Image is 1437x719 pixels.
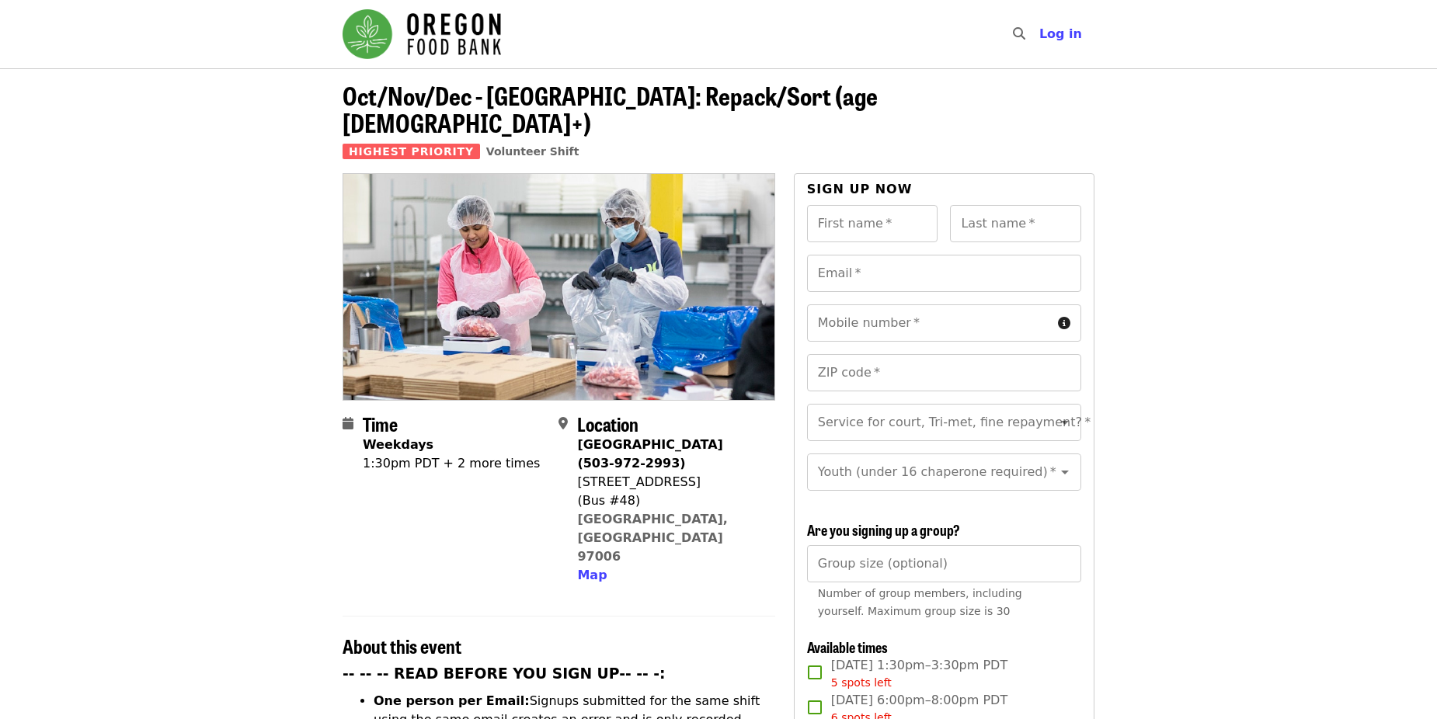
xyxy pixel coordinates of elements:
strong: [GEOGRAPHIC_DATA] (503-972-2993) [577,437,722,471]
input: First name [807,205,938,242]
input: Mobile number [807,304,1052,342]
button: Map [577,566,607,585]
input: ZIP code [807,354,1081,391]
button: Open [1054,461,1076,483]
span: Location [577,410,638,437]
input: [object Object] [807,545,1081,582]
strong: Weekdays [363,437,433,452]
i: calendar icon [343,416,353,431]
input: Email [807,255,1081,292]
i: search icon [1013,26,1025,41]
div: (Bus #48) [577,491,762,510]
strong: -- -- -- READ BEFORE YOU SIGN UP-- -- -: [343,665,666,682]
i: map-marker-alt icon [558,416,568,431]
i: circle-info icon [1058,316,1070,331]
img: Oregon Food Bank - Home [343,9,501,59]
div: [STREET_ADDRESS] [577,473,762,491]
button: Log in [1027,19,1094,50]
a: [GEOGRAPHIC_DATA], [GEOGRAPHIC_DATA] 97006 [577,512,728,564]
span: Oct/Nov/Dec - [GEOGRAPHIC_DATA]: Repack/Sort (age [DEMOGRAPHIC_DATA]+) [343,77,878,141]
input: Last name [950,205,1081,242]
span: 5 spots left [831,676,892,689]
span: Available times [807,637,888,657]
span: [DATE] 1:30pm–3:30pm PDT [831,656,1007,691]
strong: One person per Email: [374,693,530,708]
span: Log in [1039,26,1082,41]
div: 1:30pm PDT + 2 more times [363,454,540,473]
input: Search [1035,16,1047,53]
img: Oct/Nov/Dec - Beaverton: Repack/Sort (age 10+) organized by Oregon Food Bank [343,174,774,399]
span: Are you signing up a group? [807,519,960,540]
span: Highest Priority [343,144,480,159]
span: Time [363,410,398,437]
span: About this event [343,632,461,659]
span: Number of group members, including yourself. Maximum group size is 30 [818,587,1022,617]
a: Volunteer Shift [486,145,579,158]
span: Sign up now [807,182,913,196]
button: Open [1054,412,1076,433]
span: Map [577,568,607,582]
